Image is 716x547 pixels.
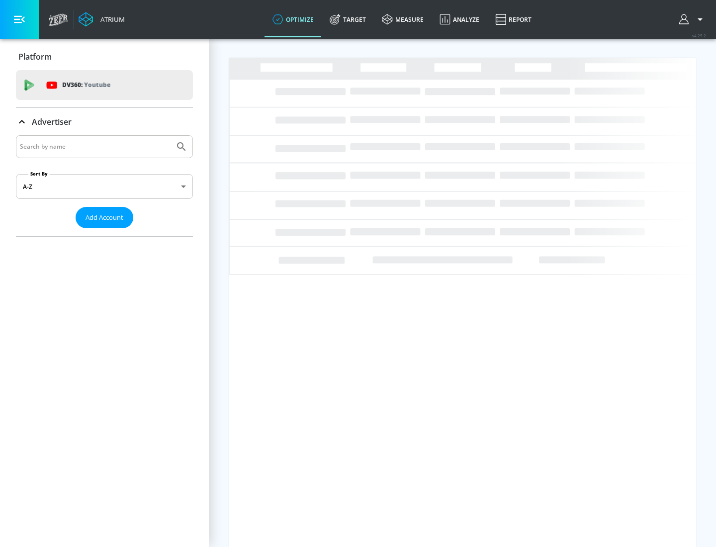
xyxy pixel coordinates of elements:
p: Youtube [84,80,110,90]
a: Target [322,1,374,37]
button: Add Account [76,207,133,228]
div: Advertiser [16,135,193,236]
a: measure [374,1,432,37]
div: DV360: Youtube [16,70,193,100]
div: Platform [16,43,193,71]
a: Atrium [79,12,125,27]
a: Report [487,1,539,37]
nav: list of Advertiser [16,228,193,236]
a: optimize [265,1,322,37]
span: v 4.25.2 [692,33,706,38]
div: A-Z [16,174,193,199]
p: Advertiser [32,116,72,127]
input: Search by name [20,140,171,153]
div: Advertiser [16,108,193,136]
label: Sort By [28,171,50,177]
span: Add Account [86,212,123,223]
div: Atrium [96,15,125,24]
p: Platform [18,51,52,62]
a: Analyze [432,1,487,37]
p: DV360: [62,80,110,91]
